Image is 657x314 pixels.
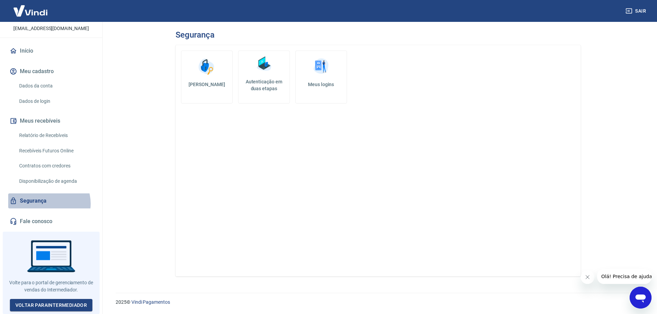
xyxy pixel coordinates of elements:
iframe: Botão para abrir a janela de mensagens [630,287,652,309]
a: Recebíveis Futuros Online [16,144,94,158]
a: Dados de login [16,94,94,108]
button: Meu cadastro [8,64,94,79]
img: Alterar senha [196,56,217,77]
span: Olá! Precisa de ajuda? [4,5,57,10]
a: Fale conosco [8,214,94,229]
a: Meus logins [295,51,347,104]
p: [EMAIL_ADDRESS][DOMAIN_NAME] [13,25,89,32]
a: Vindi Pagamentos [131,299,170,305]
h5: Meus logins [301,81,341,88]
a: Dados da conta [16,79,94,93]
a: [PERSON_NAME] [181,51,233,104]
img: Autenticação em duas etapas [254,54,274,74]
button: Meus recebíveis [8,113,94,128]
h3: Segurança [176,30,214,40]
button: Sair [624,5,649,17]
p: [PERSON_NAME] [24,15,78,22]
h5: Autenticação em duas etapas [241,78,287,92]
a: Segurança [8,193,94,208]
a: Autenticação em duas etapas [238,51,290,104]
a: Voltar paraIntermediador [10,299,93,312]
a: Disponibilização de agenda [16,174,94,188]
img: Meus logins [311,56,331,77]
img: Vindi [8,0,53,21]
h5: [PERSON_NAME] [187,81,227,88]
iframe: Mensagem da empresa [597,269,652,284]
a: Relatório de Recebíveis [16,128,94,142]
iframe: Fechar mensagem [581,270,594,284]
a: Início [8,43,94,58]
p: 2025 © [116,299,641,306]
a: Contratos com credores [16,159,94,173]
